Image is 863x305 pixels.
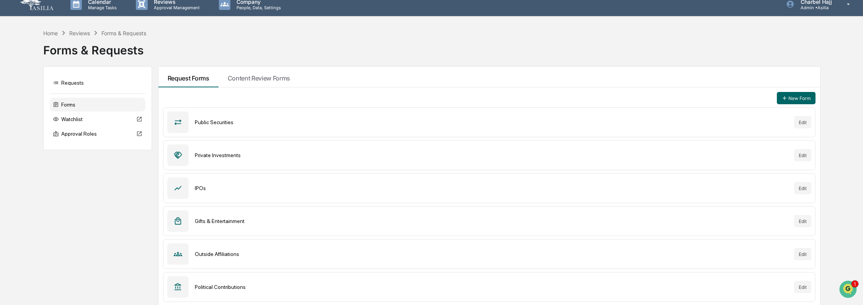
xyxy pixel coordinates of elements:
[195,119,788,125] div: Public Securities
[50,76,145,90] div: Requests
[794,215,811,227] button: Edit
[59,125,75,131] span: [DATE]
[15,157,49,164] span: Preclearance
[839,280,859,300] iframe: Open customer support
[5,168,51,182] a: 🔎Data Lookup
[119,84,139,93] button: See all
[8,97,20,109] img: Jack Rasmussen
[230,5,285,10] p: People, Data, Settings
[158,67,219,87] button: Request Forms
[69,30,90,36] div: Reviews
[24,104,62,110] span: [PERSON_NAME]
[794,248,811,260] button: Edit
[82,5,121,10] p: Manage Tasks
[8,157,14,164] div: 🖐️
[64,104,66,110] span: •
[101,30,146,36] div: Forms & Requests
[195,284,788,290] div: Political Contributions
[195,152,788,158] div: Private Investments
[15,171,48,179] span: Data Lookup
[52,154,98,167] a: 🗄️Attestations
[55,125,57,131] span: •
[8,59,21,72] img: 1746055101610-c473b297-6a78-478c-a979-82029cc54cd1
[8,16,139,28] p: How can we help?
[195,251,788,257] div: Outside Affiliations
[195,185,788,191] div: IPOs
[794,182,811,194] button: Edit
[50,127,145,141] div: Approval Roles
[76,190,93,196] span: Pylon
[54,190,93,196] a: Powered byPylon
[34,66,105,72] div: We're available if you need us!
[24,125,53,131] span: Hajj, Charbel
[43,37,820,57] div: Forms & Requests
[34,59,126,66] div: Start new chat
[794,149,811,161] button: Edit
[219,67,300,87] button: Content Review Forms
[794,281,811,293] button: Edit
[8,85,51,91] div: Past conversations
[794,116,811,128] button: Edit
[50,112,145,126] div: Watchlist
[63,157,95,164] span: Attestations
[130,61,139,70] button: Start new chat
[68,104,89,110] span: 12:57 PM
[15,105,21,111] img: 1746055101610-c473b297-6a78-478c-a979-82029cc54cd1
[55,157,62,164] div: 🗄️
[50,98,145,112] div: Forms
[8,118,20,130] img: Hajj, Charbel
[5,154,52,167] a: 🖐️Preclearance
[148,5,204,10] p: Approval Management
[8,172,14,178] div: 🔎
[794,5,836,10] p: Admin • Asilia
[43,30,58,36] div: Home
[777,92,816,104] button: New Form
[195,218,788,224] div: Gifts & Entertainment
[16,59,30,72] img: 8933085812038_c878075ebb4cc5468115_72.jpg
